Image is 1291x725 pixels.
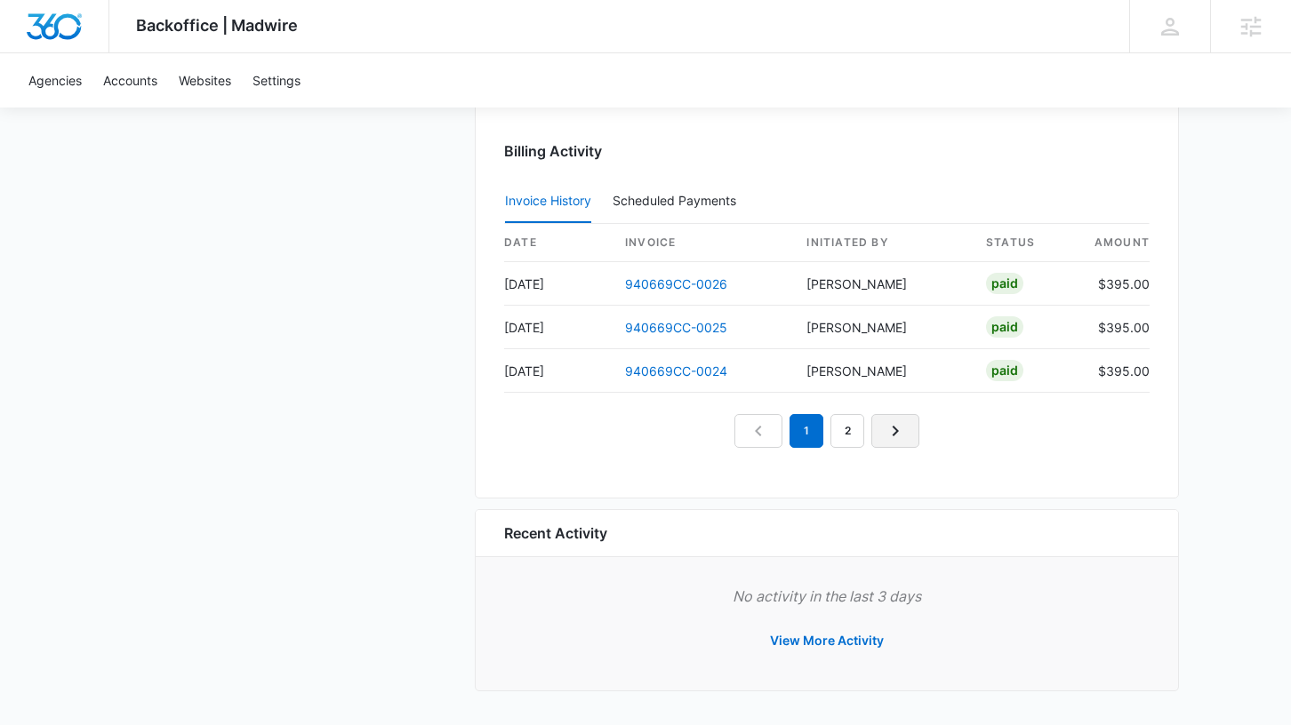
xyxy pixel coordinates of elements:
[752,619,902,662] button: View More Activity
[986,273,1023,294] div: Paid
[792,262,972,306] td: [PERSON_NAME]
[504,262,611,306] td: [DATE]
[734,414,919,448] nav: Pagination
[504,349,611,393] td: [DATE]
[242,53,311,108] a: Settings
[168,53,242,108] a: Websites
[790,414,823,448] em: 1
[625,363,727,378] a: 940669CC-0024
[18,53,92,108] a: Agencies
[504,586,1150,607] p: No activity in the last 3 days
[613,195,743,207] div: Scheduled Payments
[986,316,1023,338] div: Paid
[611,224,792,262] th: invoice
[792,349,972,393] td: [PERSON_NAME]
[504,140,1150,162] h3: Billing Activity
[1079,306,1150,349] td: $395.00
[792,306,972,349] td: [PERSON_NAME]
[830,414,864,448] a: Page 2
[136,16,298,35] span: Backoffice | Madwire
[1079,224,1150,262] th: amount
[504,224,611,262] th: date
[504,306,611,349] td: [DATE]
[792,224,972,262] th: Initiated By
[625,320,727,335] a: 940669CC-0025
[1079,349,1150,393] td: $395.00
[505,180,591,223] button: Invoice History
[972,224,1079,262] th: status
[504,522,607,544] h6: Recent Activity
[871,414,919,448] a: Next Page
[625,276,727,291] a: 940669CC-0026
[92,53,168,108] a: Accounts
[986,360,1023,381] div: Paid
[1079,262,1150,306] td: $395.00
